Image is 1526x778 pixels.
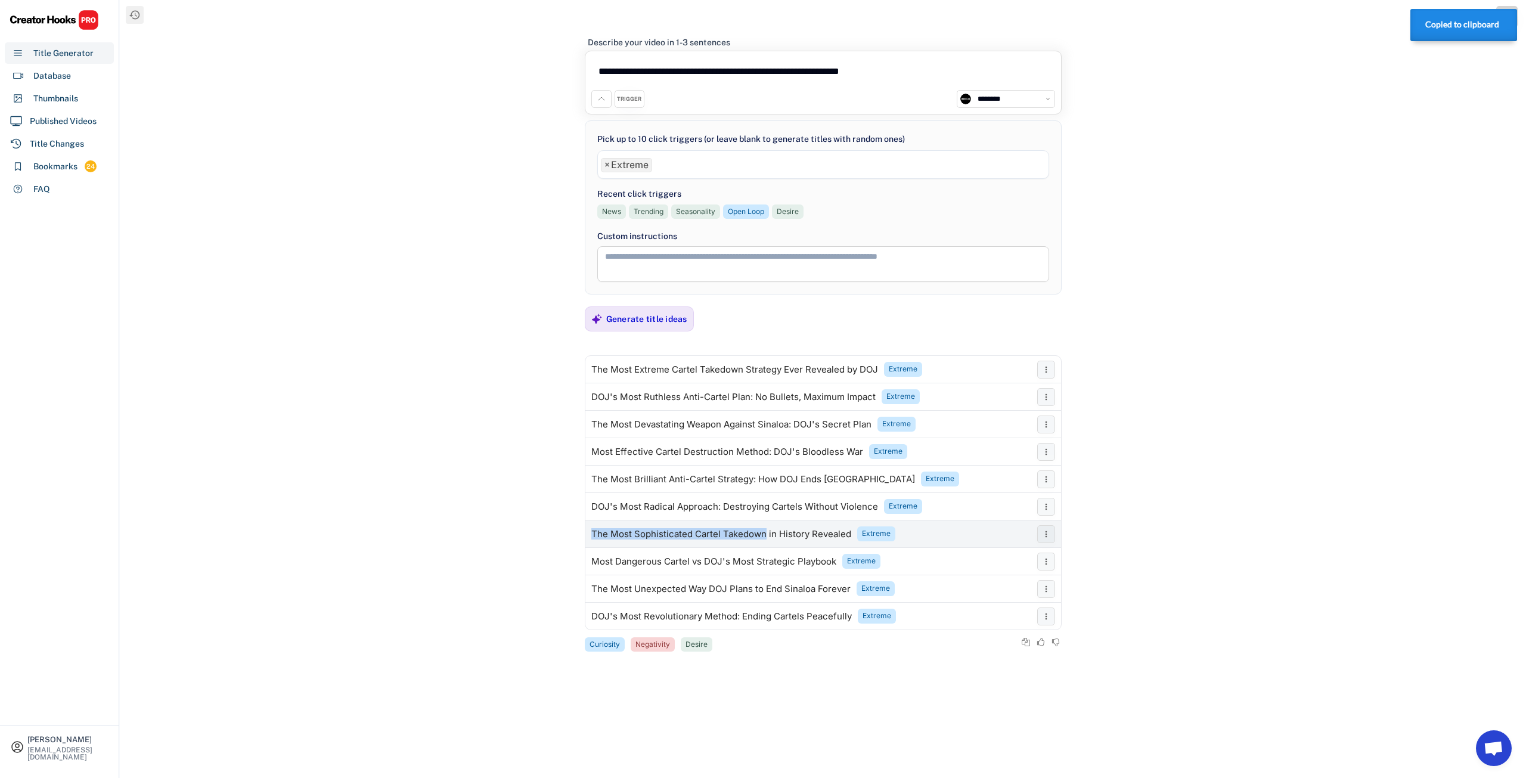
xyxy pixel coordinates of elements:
div: Extreme [889,364,917,374]
div: The Most Devastating Weapon Against Sinaloa: DOJ's Secret Plan [591,420,871,429]
div: The Most Extreme Cartel Takedown Strategy Ever Revealed by DOJ [591,365,878,374]
div: DOJ's Most Revolutionary Method: Ending Cartels Peacefully [591,612,852,621]
div: The Most Unexpected Way DOJ Plans to End Sinaloa Forever [591,584,851,594]
div: Extreme [874,447,902,457]
div: News [602,207,621,217]
div: Extreme [926,474,954,484]
div: Pick up to 10 click triggers (or leave blank to generate titles with random ones) [597,133,905,145]
div: Desire [686,640,708,650]
div: Negativity [635,640,670,650]
span: × [604,160,610,170]
div: The Most Sophisticated Cartel Takedown in History Revealed [591,529,851,539]
strong: Copied to clipboard [1425,20,1499,29]
div: Custom instructions [597,230,1049,243]
div: Database [33,70,71,82]
div: Title Changes [30,138,84,150]
div: Extreme [889,501,917,512]
a: Open chat [1476,730,1512,766]
img: CHPRO%20Logo.svg [10,10,99,30]
div: Extreme [861,584,890,594]
div: Extreme [882,419,911,429]
div: TRIGGER [617,95,641,103]
div: The Most Brilliant Anti-Cartel Strategy: How DOJ Ends [GEOGRAPHIC_DATA] [591,475,915,484]
div: DOJ's Most Ruthless Anti-Cartel Plan: No Bullets, Maximum Impact [591,392,876,402]
div: Generate title ideas [606,314,687,324]
div: [PERSON_NAME] [27,736,108,743]
div: Most Effective Cartel Destruction Method: DOJ's Bloodless War [591,447,863,457]
div: Extreme [863,611,891,621]
img: channels4_profile.jpg [960,94,971,104]
div: Published Videos [30,115,97,128]
div: [EMAIL_ADDRESS][DOMAIN_NAME] [27,746,108,761]
div: 24 [85,162,97,172]
div: DOJ's Most Radical Approach: Destroying Cartels Without Violence [591,502,878,512]
div: FAQ [33,183,50,196]
div: Desire [777,207,799,217]
li: Extreme [601,158,652,172]
div: Most Dangerous Cartel vs DOJ's Most Strategic Playbook [591,557,836,566]
div: Extreme [847,556,876,566]
div: Recent click triggers [597,188,681,200]
div: Thumbnails [33,92,78,105]
div: Extreme [862,529,891,539]
div: Describe your video in 1-3 sentences [588,37,730,48]
div: Open Loop [728,207,764,217]
div: Title Generator [33,47,94,60]
div: Seasonality [676,207,715,217]
div: Bookmarks [33,160,77,173]
div: Curiosity [590,640,620,650]
div: Extreme [886,392,915,402]
div: Trending [634,207,663,217]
